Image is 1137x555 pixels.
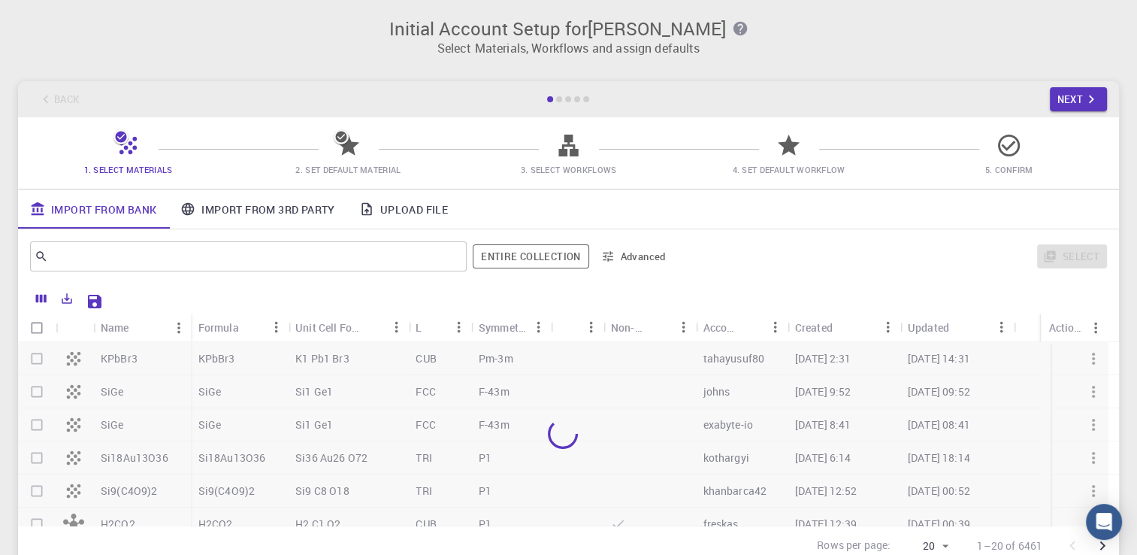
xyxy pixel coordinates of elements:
button: Next [1050,87,1108,111]
span: 5. Confirm [984,164,1033,175]
span: 4. Set Default Workflow [732,164,845,175]
button: Entire collection [473,244,588,268]
div: Non-periodic [611,313,648,342]
span: 3. Select Workflows [521,164,617,175]
button: Sort [647,315,671,339]
p: 1–20 of 6461 [977,538,1042,553]
button: Sort [129,316,153,340]
div: Created [795,313,833,342]
button: Menu [764,315,788,339]
div: Unit Cell Formula [295,313,360,342]
span: Support [30,11,84,24]
h3: Initial Account Setup for [PERSON_NAME] [27,18,1110,39]
div: Lattice [408,313,471,342]
div: Actions [1048,313,1084,342]
button: Menu [384,315,408,339]
button: Menu [1084,316,1108,340]
a: Import From 3rd Party [168,190,346,229]
span: 2. Set Default Material [295,164,401,175]
div: Formula [198,313,239,342]
button: Sort [739,315,764,339]
button: Menu [989,315,1013,339]
span: Filter throughout whole library including sets (folders) [473,244,588,268]
button: Menu [167,316,191,340]
button: Sort [360,315,384,339]
button: Export [54,287,80,311]
div: Non-periodic [603,313,696,342]
button: Sort [558,315,582,339]
button: Menu [876,315,900,339]
div: Account [703,313,739,342]
button: Menu [671,315,695,339]
button: Sort [423,315,447,339]
a: Upload File [347,190,460,229]
div: Symmetry [471,313,551,342]
button: Menu [264,315,288,339]
div: Icon [56,313,93,342]
button: Save Explorer Settings [80,287,110,317]
button: Sort [949,315,973,339]
div: Open Intercom Messenger [1086,504,1122,540]
div: Updated [908,313,949,342]
div: Account [695,313,787,342]
button: Menu [447,315,471,339]
div: Symmetry [479,313,527,342]
div: Name [93,313,191,342]
div: Unit Cell Formula [288,313,408,342]
div: Actions [1041,313,1108,342]
button: Sort [239,315,263,339]
div: Created [788,313,900,342]
p: Select Materials, Workflows and assign defaults [27,39,1110,57]
button: Menu [526,315,550,339]
button: Columns [29,287,54,311]
div: Lattice [416,313,423,342]
button: Advanced [595,244,673,268]
div: Tags [550,313,603,342]
button: Sort [833,315,857,339]
span: 1. Select Materials [84,164,173,175]
button: Menu [579,315,603,339]
div: Updated [900,313,1013,342]
div: Formula [191,313,289,342]
div: Name [101,313,129,342]
a: Import From Bank [18,190,168,229]
p: Rows per page: [817,538,891,555]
